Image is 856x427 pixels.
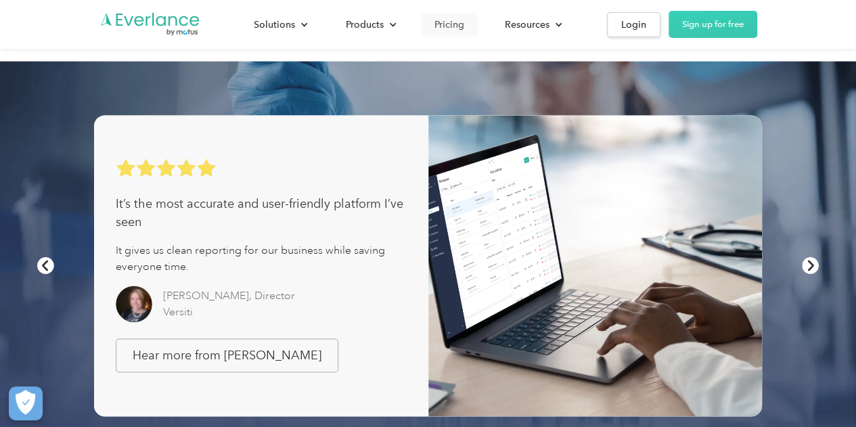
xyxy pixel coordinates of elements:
div: Solutions [240,13,319,37]
div: Hear more from [PERSON_NAME] [133,347,321,363]
div: Products [332,13,407,37]
input: Submit [99,81,167,108]
a: Sign up for free [669,11,757,38]
div: Resources [491,13,573,37]
div: Products [346,16,384,33]
a: Go to homepage [99,12,201,37]
a: Hear more from [PERSON_NAME] [116,338,338,372]
a: Login [607,12,660,37]
div: Resources [505,16,549,33]
div: Solutions [254,16,295,33]
div: Pricing [434,16,464,33]
button: Cookies Settings [9,386,43,420]
div: [PERSON_NAME], Director Versiti [163,288,295,320]
div: It gives us clean reporting for our business while saving everyone time. [116,242,406,275]
div: Login [621,16,646,33]
div: It’s the most accurate and user-friendly platform I’ve seen [116,195,406,231]
a: Pricing [421,13,478,37]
